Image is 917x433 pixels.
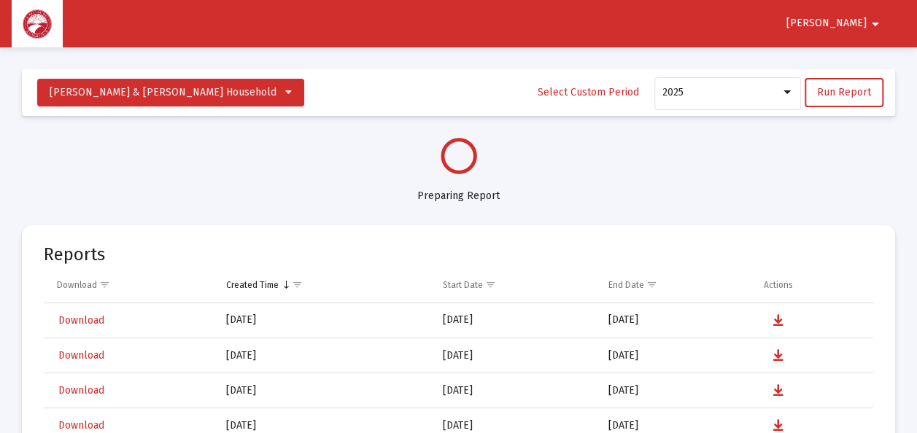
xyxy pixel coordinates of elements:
span: Show filter options for column 'End Date' [646,279,657,290]
div: Preparing Report [22,174,895,203]
div: End Date [608,279,644,291]
span: Download [58,419,104,432]
td: [DATE] [598,373,754,408]
td: Column Start Date [433,268,598,303]
div: [DATE] [225,418,422,433]
div: Actions [763,279,792,291]
span: 2025 [662,86,684,98]
td: Column Created Time [215,268,432,303]
span: Download [58,349,104,362]
div: [DATE] [225,348,422,363]
td: Column End Date [598,268,754,303]
td: [DATE] [433,303,598,338]
div: [DATE] [225,383,422,398]
span: Select Custom Period [538,86,639,98]
button: Run Report [805,78,883,107]
td: Column Actions [753,268,873,303]
div: [DATE] [225,313,422,327]
span: Run Report [817,86,871,98]
span: Download [58,384,104,397]
mat-card-title: Reports [44,247,105,262]
span: [PERSON_NAME] [786,17,867,30]
div: Download [57,279,97,291]
span: Show filter options for column 'Download' [99,279,110,290]
button: [PERSON_NAME] & [PERSON_NAME] Household [37,79,304,106]
td: [DATE] [598,338,754,373]
td: Column Download [44,268,215,303]
span: Download [58,314,104,327]
div: Created Time [225,279,278,291]
img: Dashboard [23,9,52,39]
button: [PERSON_NAME] [769,9,902,38]
span: Show filter options for column 'Created Time' [291,279,302,290]
td: [DATE] [598,303,754,338]
div: Start Date [443,279,483,291]
span: [PERSON_NAME] & [PERSON_NAME] Household [50,86,276,98]
td: [DATE] [433,338,598,373]
span: Show filter options for column 'Start Date' [485,279,496,290]
mat-icon: arrow_drop_down [867,9,884,39]
td: [DATE] [433,373,598,408]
